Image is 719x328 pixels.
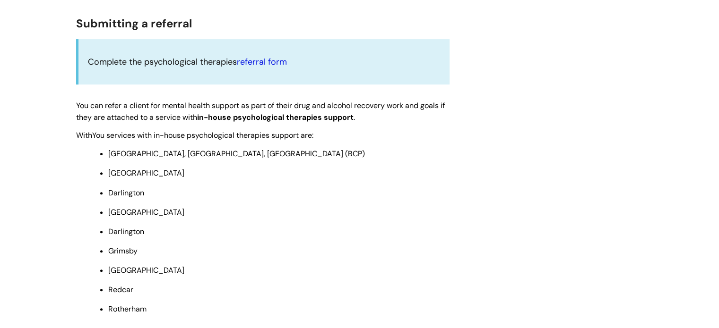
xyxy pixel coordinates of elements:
span: Grimsby [108,246,138,256]
span: [GEOGRAPHIC_DATA], [GEOGRAPHIC_DATA], [GEOGRAPHIC_DATA] (BCP) [108,149,365,159]
span: You can refer a client for mental health support as part of their drug and alcohol recovery work ... [76,101,445,122]
span: [GEOGRAPHIC_DATA] [108,207,184,217]
span: WithYou services with in-house psychological therapies support are: [76,130,313,140]
span: [GEOGRAPHIC_DATA] [108,168,184,178]
p: Complete the psychological therapies [88,54,440,69]
span: Darlington [108,227,144,236]
span: Rotherham [108,304,147,314]
a: referral form [237,56,287,67]
span: Darlington [108,188,144,198]
span: [GEOGRAPHIC_DATA] [108,265,184,275]
span: . [354,112,355,122]
span: Redcar [108,285,133,294]
span: Submitting a referral [76,16,192,31]
span: in-house psychological therapies support [197,112,354,122]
